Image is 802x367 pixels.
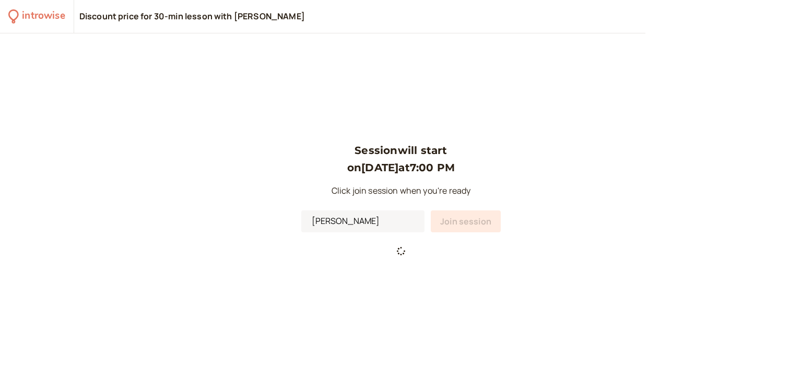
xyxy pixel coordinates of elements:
span: Join session [440,216,491,227]
input: Your Name [301,210,424,232]
h3: Session will start on [DATE] at 7:00 PM [301,142,501,176]
button: Join session [431,210,501,232]
p: Click join session when you're ready [301,184,501,198]
div: introwise [22,8,65,25]
div: Discount price for 30-min lesson with [PERSON_NAME] [79,11,305,22]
